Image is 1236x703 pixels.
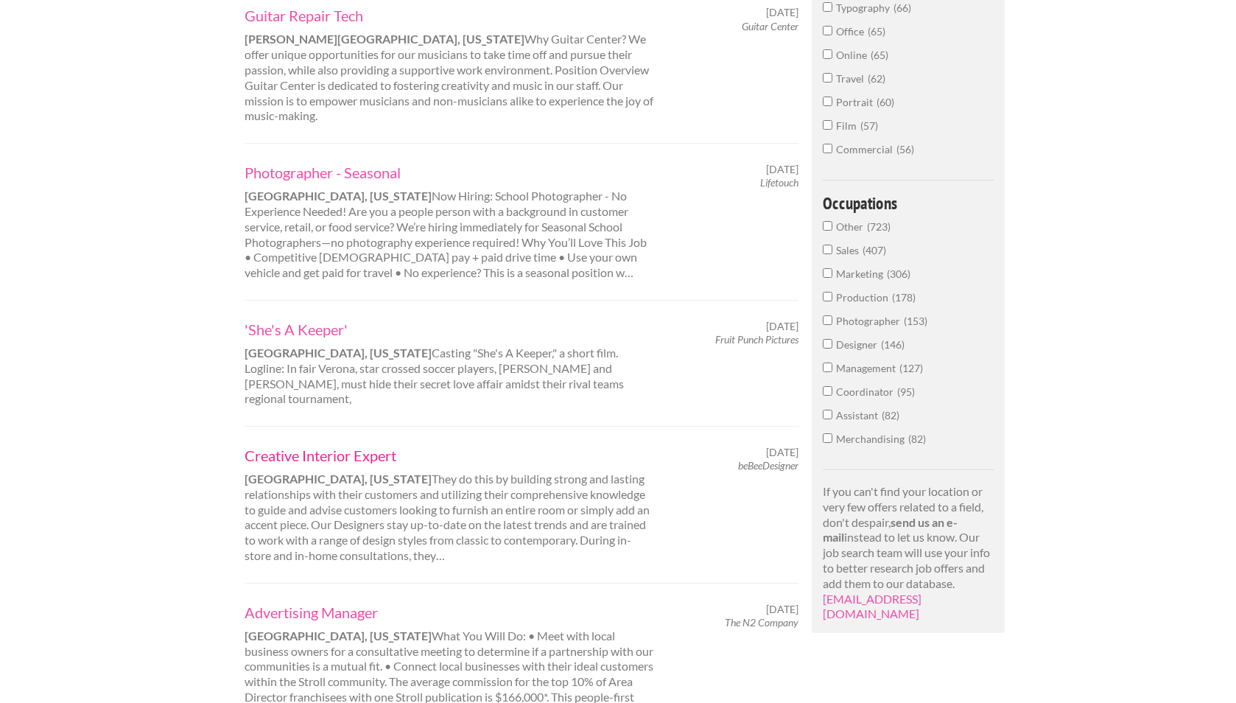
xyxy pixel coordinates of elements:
input: Merchandising82 [823,433,832,443]
h4: Occupations [823,195,994,211]
span: 82 [908,433,926,445]
strong: [PERSON_NAME][GEOGRAPHIC_DATA], [US_STATE] [245,32,524,46]
span: Assistant [836,409,882,422]
input: Photographer153 [823,315,832,325]
span: Production [836,291,892,304]
em: Fruit Punch Pictures [715,333,798,346]
input: Typography66 [823,2,832,12]
input: Film57 [823,120,832,130]
input: Management127 [823,363,832,372]
span: Photographer [836,315,904,327]
input: Marketing306 [823,268,832,278]
span: Online [836,49,871,61]
div: They do this by building strong and lasting relationships with their customers and utilizing thei... [231,446,667,564]
span: 306 [887,267,910,280]
input: Office65 [823,26,832,35]
span: 146 [881,338,905,351]
span: 62 [868,72,885,85]
span: 56 [896,143,914,155]
input: Sales407 [823,245,832,254]
input: Designer146 [823,339,832,349]
span: 65 [868,25,885,38]
span: 82 [882,409,899,422]
span: 95 [897,385,915,398]
strong: [GEOGRAPHIC_DATA], [US_STATE] [245,189,432,203]
span: [DATE] [766,163,798,176]
span: Merchandising [836,433,908,445]
a: [EMAIL_ADDRESS][DOMAIN_NAME] [823,592,921,621]
span: Management [836,362,899,374]
input: Online65 [823,49,832,59]
span: Typography [836,1,893,14]
em: Lifetouch [760,176,798,189]
span: Travel [836,72,868,85]
input: Other723 [823,221,832,231]
span: Office [836,25,868,38]
input: Commercial56 [823,144,832,153]
span: Coordinator [836,385,897,398]
span: Other [836,220,867,233]
a: 'She's A Keeper' [245,320,654,339]
em: Guitar Center [742,20,798,32]
input: Portrait60 [823,97,832,106]
em: beBeeDesigner [738,459,798,472]
span: [DATE] [766,603,798,616]
a: Guitar Repair Tech [245,6,654,25]
span: Portrait [836,96,877,108]
span: Designer [836,338,881,351]
span: 65 [871,49,888,61]
strong: [GEOGRAPHIC_DATA], [US_STATE] [245,346,432,360]
span: 407 [863,244,886,256]
strong: [GEOGRAPHIC_DATA], [US_STATE] [245,472,432,486]
span: Film [836,119,860,132]
strong: send us an e-mail [823,515,958,545]
span: Commercial [836,143,896,155]
span: Marketing [836,267,887,280]
span: 60 [877,96,894,108]
strong: [GEOGRAPHIC_DATA], [US_STATE] [245,629,432,643]
div: Why Guitar Center? We offer unique opportunities for our musicians to take time off and pursue th... [231,6,667,124]
div: Casting "She's A Keeper," a short film. Logline: In fair Verona, star crossed soccer players, [PE... [231,320,667,407]
p: If you can't find your location or very few offers related to a field, don't despair, instead to ... [823,484,994,622]
span: 178 [892,291,916,304]
div: Now Hiring: School Photographer - No Experience Needed! Are you a people person with a background... [231,163,667,281]
span: 57 [860,119,878,132]
a: Photographer - Seasonal [245,163,654,182]
span: 66 [893,1,911,14]
span: 153 [904,315,927,327]
em: The N2 Company [725,616,798,629]
span: 127 [899,362,923,374]
input: Travel62 [823,73,832,83]
input: Assistant82 [823,410,832,419]
input: Production178 [823,292,832,301]
a: Advertising Manager [245,603,654,622]
span: [DATE] [766,446,798,459]
a: Creative Interior Expert [245,446,654,465]
span: 723 [867,220,891,233]
span: [DATE] [766,6,798,19]
span: [DATE] [766,320,798,333]
input: Coordinator95 [823,386,832,396]
span: Sales [836,244,863,256]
